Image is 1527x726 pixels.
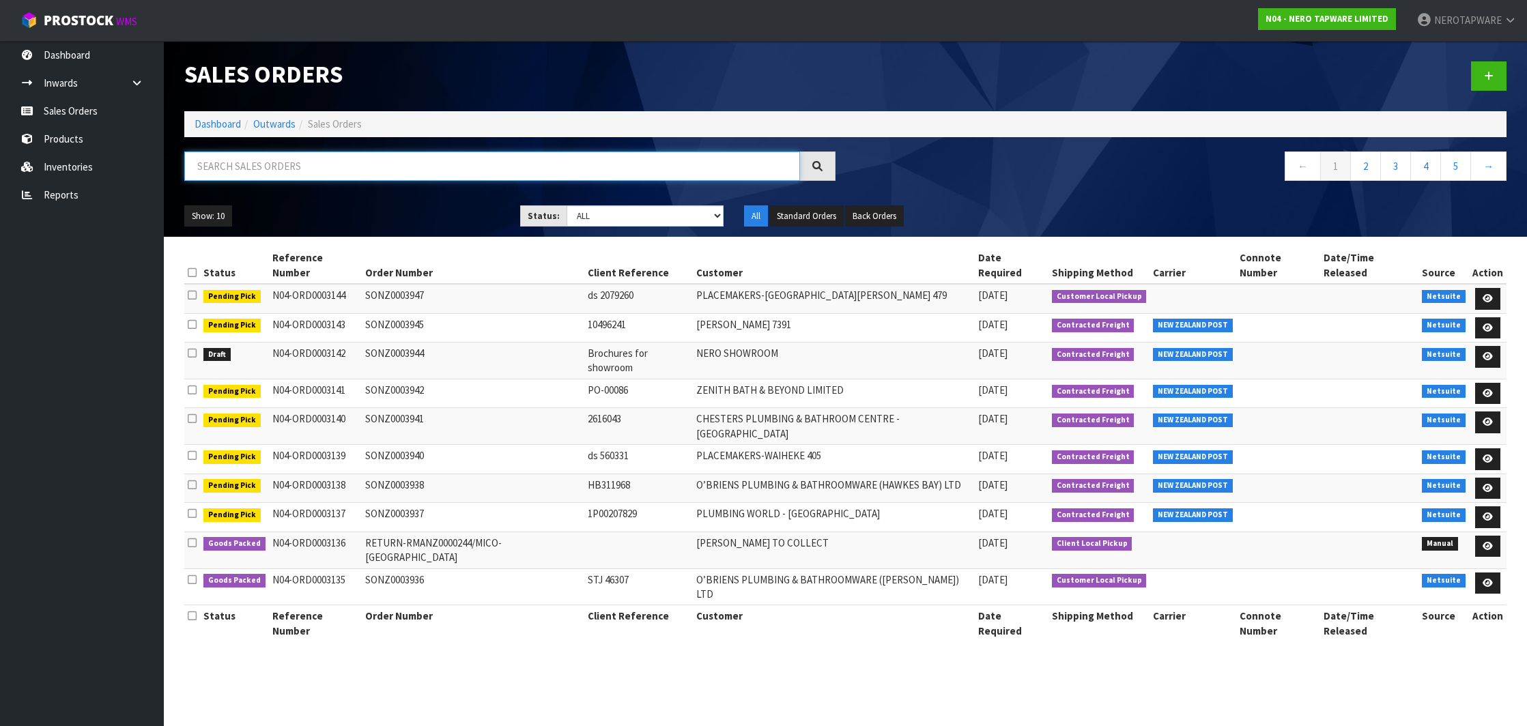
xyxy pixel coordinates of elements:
[584,247,693,284] th: Client Reference
[1470,151,1507,181] a: →
[975,247,1048,284] th: Date Required
[203,290,261,304] span: Pending Pick
[362,474,584,503] td: SONZ0003938
[362,568,584,605] td: SONZ0003936
[584,568,693,605] td: STJ 46307
[1422,574,1466,587] span: Netsuite
[195,117,241,130] a: Dashboard
[693,503,975,532] td: PLUMBING WORLD - [GEOGRAPHIC_DATA]
[584,445,693,474] td: ds 560331
[1418,605,1469,641] th: Source
[269,568,362,605] td: N04-ORD0003135
[362,343,584,379] td: SONZ0003944
[362,284,584,313] td: SONZ0003947
[1320,605,1418,641] th: Date/Time Released
[584,379,693,408] td: PO-00086
[203,479,261,493] span: Pending Pick
[1048,247,1150,284] th: Shipping Method
[693,284,975,313] td: PLACEMAKERS-[GEOGRAPHIC_DATA][PERSON_NAME] 479
[1153,508,1233,522] span: NEW ZEALAND POST
[20,12,38,29] img: cube-alt.png
[1422,508,1466,522] span: Netsuite
[269,247,362,284] th: Reference Number
[44,12,113,29] span: ProStock
[693,313,975,343] td: [PERSON_NAME] 7391
[1052,413,1134,427] span: Contracted Freight
[203,348,231,362] span: Draft
[203,413,261,427] span: Pending Pick
[693,343,975,379] td: NERO SHOWROOM
[978,347,1008,360] span: [DATE]
[1052,479,1134,493] span: Contracted Freight
[269,408,362,445] td: N04-ORD0003140
[1422,348,1466,362] span: Netsuite
[693,408,975,445] td: CHESTERS PLUMBING & BATHROOM CENTRE -[GEOGRAPHIC_DATA]
[584,605,693,641] th: Client Reference
[978,412,1008,425] span: [DATE]
[1052,574,1147,587] span: Customer Local Pickup
[1410,151,1441,181] a: 4
[1153,385,1233,398] span: NEW ZEALAND POST
[1422,385,1466,398] span: Netsuite
[203,574,266,587] span: Goods Packed
[584,313,693,343] td: 10496241
[978,383,1008,396] span: [DATE]
[1285,151,1321,181] a: ←
[693,445,975,474] td: PLACEMAKERS-WAIHEKE 405
[978,318,1008,331] span: [DATE]
[1350,151,1381,181] a: 2
[693,247,975,284] th: Customer
[269,313,362,343] td: N04-ORD0003143
[203,319,261,332] span: Pending Pick
[269,343,362,379] td: N04-ORD0003142
[584,474,693,503] td: HB311968
[1422,479,1466,493] span: Netsuite
[693,605,975,641] th: Customer
[584,284,693,313] td: ds 2079260
[269,474,362,503] td: N04-ORD0003138
[978,507,1008,520] span: [DATE]
[1052,508,1134,522] span: Contracted Freight
[1150,605,1236,641] th: Carrier
[184,205,232,227] button: Show: 10
[269,532,362,568] td: N04-ORD0003136
[362,532,584,568] td: RETURN-RMANZ0000244/MICO-[GEOGRAPHIC_DATA]
[1434,14,1502,27] span: NEROTAPWARE
[362,247,584,284] th: Order Number
[845,205,904,227] button: Back Orders
[856,151,1507,185] nav: Page navigation
[1153,450,1233,464] span: NEW ZEALAND POST
[1052,290,1147,304] span: Customer Local Pickup
[1153,319,1233,332] span: NEW ZEALAND POST
[693,379,975,408] td: ZENITH BATH & BEYOND LIMITED
[978,478,1008,491] span: [DATE]
[269,503,362,532] td: N04-ORD0003137
[200,247,269,284] th: Status
[1422,290,1466,304] span: Netsuite
[362,445,584,474] td: SONZ0003940
[1440,151,1471,181] a: 5
[200,605,269,641] th: Status
[203,537,266,551] span: Goods Packed
[1153,413,1233,427] span: NEW ZEALAND POST
[1422,450,1466,464] span: Netsuite
[308,117,362,130] span: Sales Orders
[1153,348,1233,362] span: NEW ZEALAND POST
[1469,247,1507,284] th: Action
[269,379,362,408] td: N04-ORD0003141
[1422,537,1458,551] span: Manual
[1422,319,1466,332] span: Netsuite
[1052,537,1132,551] span: Client Local Pickup
[1266,13,1388,25] strong: N04 - NERO TAPWARE LIMITED
[362,503,584,532] td: SONZ0003937
[744,205,768,227] button: All
[978,573,1008,586] span: [DATE]
[362,408,584,445] td: SONZ0003941
[693,474,975,503] td: O’BRIENS PLUMBING & BATHROOMWARE (HAWKES BAY) LTD
[975,605,1048,641] th: Date Required
[1048,605,1150,641] th: Shipping Method
[362,379,584,408] td: SONZ0003942
[1469,605,1507,641] th: Action
[978,536,1008,549] span: [DATE]
[1150,247,1236,284] th: Carrier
